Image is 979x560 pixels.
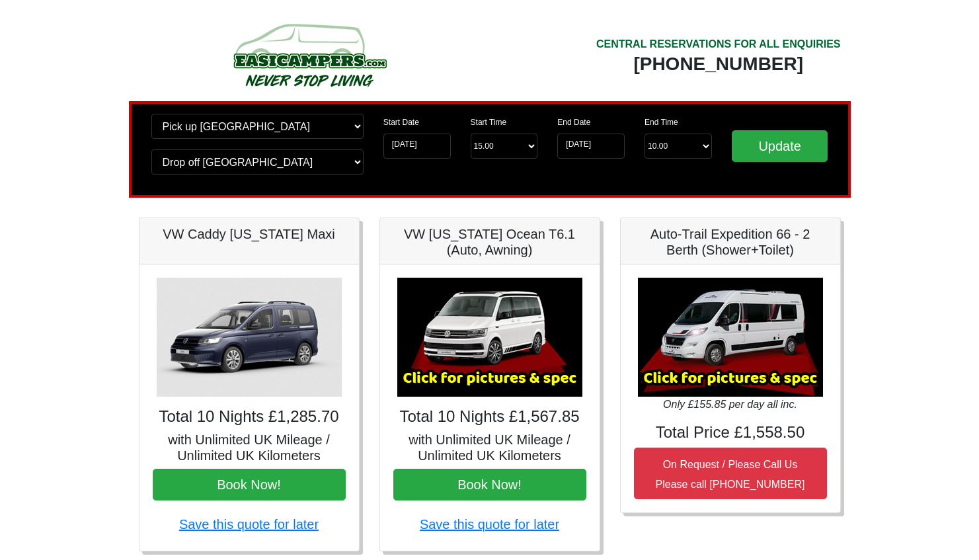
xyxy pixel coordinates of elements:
img: Auto-Trail Expedition 66 - 2 Berth (Shower+Toilet) [638,278,823,397]
h4: Total 10 Nights £1,567.85 [393,407,586,426]
input: Start Date [383,134,451,159]
a: Save this quote for later [420,517,559,532]
i: Only £155.85 per day all inc. [663,399,797,410]
h5: VW Caddy [US_STATE] Maxi [153,226,346,242]
h5: with Unlimited UK Mileage / Unlimited UK Kilometers [393,432,586,463]
div: [PHONE_NUMBER] [596,52,841,76]
label: End Date [557,116,590,128]
label: Start Date [383,116,419,128]
img: VW California Ocean T6.1 (Auto, Awning) [397,278,582,397]
div: CENTRAL RESERVATIONS FOR ALL ENQUIRIES [596,36,841,52]
h5: VW [US_STATE] Ocean T6.1 (Auto, Awning) [393,226,586,258]
button: Book Now! [153,469,346,500]
label: Start Time [471,116,507,128]
label: End Time [645,116,678,128]
img: VW Caddy California Maxi [157,278,342,397]
small: On Request / Please Call Us Please call [PHONE_NUMBER] [656,459,805,490]
img: campers-checkout-logo.png [184,19,435,91]
h4: Total 10 Nights £1,285.70 [153,407,346,426]
h4: Total Price £1,558.50 [634,423,827,442]
button: Book Now! [393,469,586,500]
h5: Auto-Trail Expedition 66 - 2 Berth (Shower+Toilet) [634,226,827,258]
a: Save this quote for later [179,517,319,532]
input: Update [732,130,828,162]
button: On Request / Please Call UsPlease call [PHONE_NUMBER] [634,448,827,499]
input: Return Date [557,134,625,159]
h5: with Unlimited UK Mileage / Unlimited UK Kilometers [153,432,346,463]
